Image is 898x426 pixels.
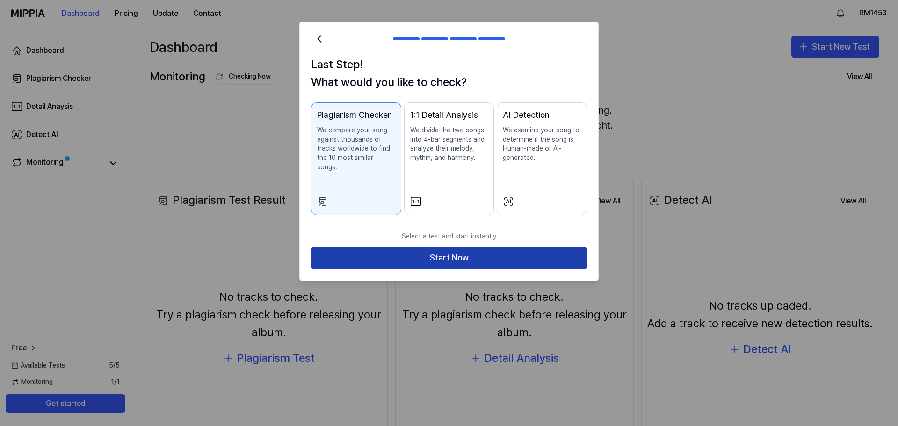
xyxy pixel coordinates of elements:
[497,102,587,215] button: AI DetectionWe examine your song to determine if the song is Human-made or AI-generated.
[503,108,581,122] div: AI Detection
[311,102,401,215] button: Plagiarism CheckerWe compare your song against thousands of tracks worldwide to find the 10 most ...
[404,102,494,215] button: 1:1 Detail AnalysisWe divide the two songs into 4-bar segments and analyze their melody, rhythm, ...
[317,126,395,172] p: We compare your song against thousands of tracks worldwide to find the 10 most similar songs.
[503,126,581,162] p: We examine your song to determine if the song is Human-made or AI-generated.
[311,56,587,92] h1: Last Step! What would you like to check?
[410,108,488,122] div: 1:1 Detail Analysis
[410,126,488,162] p: We divide the two songs into 4-bar segments and analyze their melody, rhythm, and harmony.
[311,226,587,247] p: Select a test and start instantly
[317,108,395,122] div: Plagiarism Checker
[311,247,587,269] button: Start Now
